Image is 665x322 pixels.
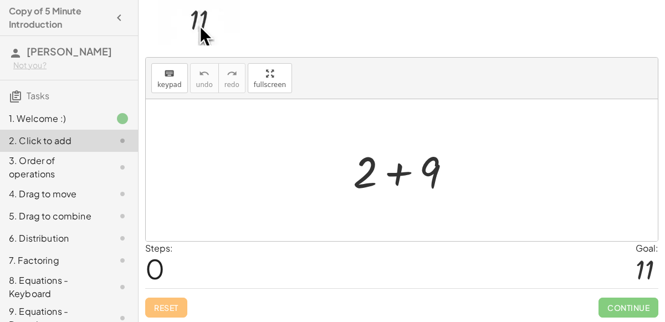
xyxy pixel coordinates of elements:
button: fullscreen [248,63,292,93]
span: Tasks [27,90,49,101]
span: fullscreen [254,81,286,89]
i: Task not started. [116,254,129,267]
i: keyboard [164,67,175,80]
button: keyboardkeypad [151,63,188,93]
i: Task finished. [116,112,129,125]
h4: Copy of 5 Minute Introduction [9,4,109,31]
div: 6. Distribution [9,232,98,245]
span: 0 [145,252,165,285]
div: 7. Factoring [9,254,98,267]
div: 1. Welcome :) [9,112,98,125]
i: Task not started. [116,209,129,223]
button: undoundo [190,63,219,93]
span: keypad [157,81,182,89]
i: redo [227,67,237,80]
div: 2. Click to add [9,134,98,147]
i: Task not started. [116,280,129,294]
label: Steps: [145,242,173,254]
div: 8. Equations - Keyboard [9,274,98,300]
div: 5. Drag to combine [9,209,98,223]
i: undo [199,67,209,80]
span: redo [224,81,239,89]
span: undo [196,81,213,89]
div: Goal: [636,242,658,255]
span: [PERSON_NAME] [27,45,112,58]
div: Not you? [13,60,129,71]
div: 4. Drag to move [9,187,98,201]
div: 3. Order of operations [9,154,98,181]
i: Task not started. [116,134,129,147]
i: Task not started. [116,187,129,201]
i: Task not started. [116,161,129,174]
i: Task not started. [116,232,129,245]
button: redoredo [218,63,245,93]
